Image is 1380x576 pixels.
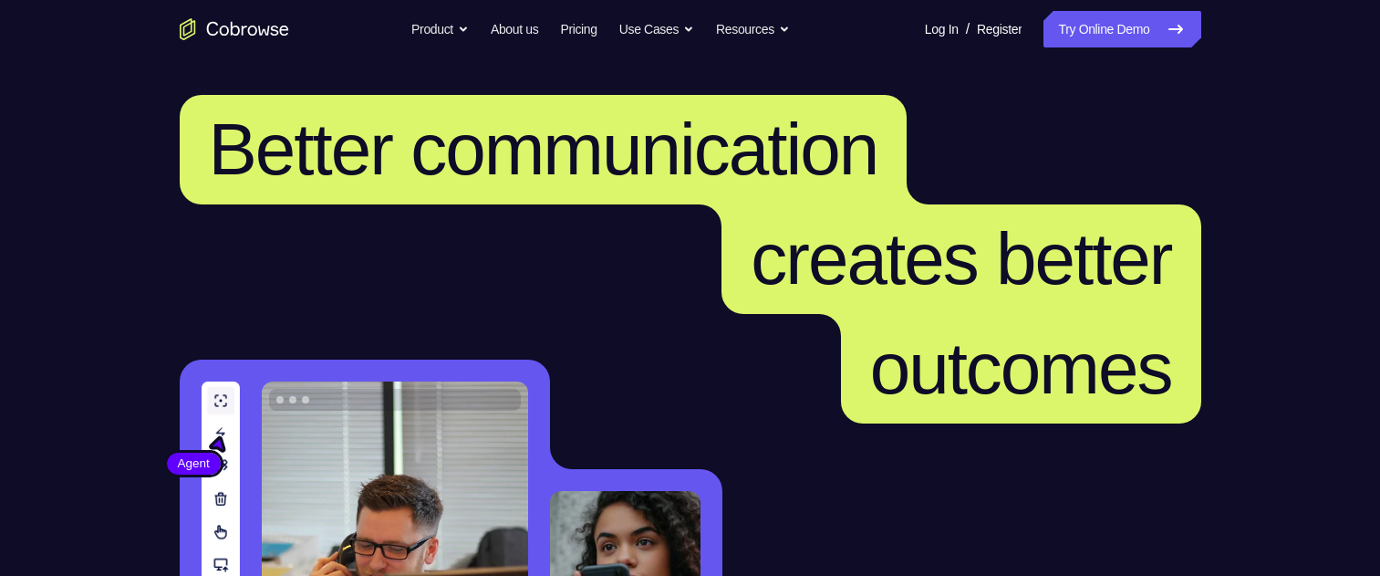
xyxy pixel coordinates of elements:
a: Go to the home page [180,18,289,40]
span: / [966,18,970,40]
a: Try Online Demo [1043,11,1200,47]
span: Better communication [209,109,878,190]
a: Register [977,11,1022,47]
span: outcomes [870,328,1172,409]
button: Resources [716,11,790,47]
a: Log In [925,11,959,47]
span: creates better [751,218,1171,299]
a: Pricing [560,11,597,47]
button: Use Cases [619,11,694,47]
span: Agent [167,455,221,473]
button: Product [411,11,469,47]
a: About us [491,11,538,47]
